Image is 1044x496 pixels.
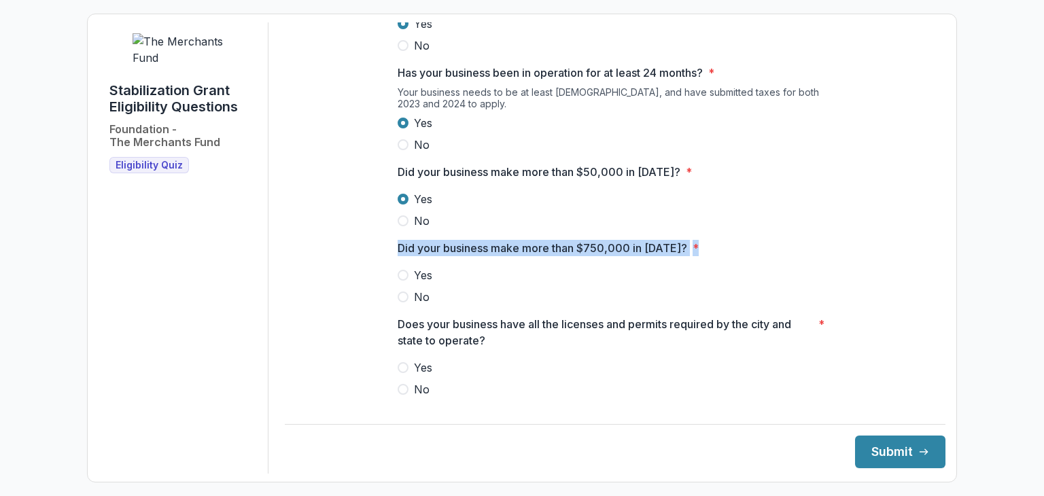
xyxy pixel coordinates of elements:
[398,240,687,256] p: Did your business make more than $750,000 in [DATE]?
[855,436,945,468] button: Submit
[414,37,430,54] span: No
[133,33,234,66] img: The Merchants Fund
[398,86,833,115] div: Your business needs to be at least [DEMOGRAPHIC_DATA], and have submitted taxes for both 2023 and...
[109,123,220,149] h2: Foundation - The Merchants Fund
[414,267,432,283] span: Yes
[109,82,257,115] h1: Stabilization Grant Eligibility Questions
[414,381,430,397] span: No
[414,16,432,32] span: Yes
[414,191,432,207] span: Yes
[398,316,813,349] p: Does your business have all the licenses and permits required by the city and state to operate?
[414,137,430,153] span: No
[398,164,680,180] p: Did your business make more than $50,000 in [DATE]?
[414,213,430,229] span: No
[414,289,430,305] span: No
[398,65,703,81] p: Has your business been in operation for at least 24 months?
[414,359,432,376] span: Yes
[116,160,183,171] span: Eligibility Quiz
[414,115,432,131] span: Yes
